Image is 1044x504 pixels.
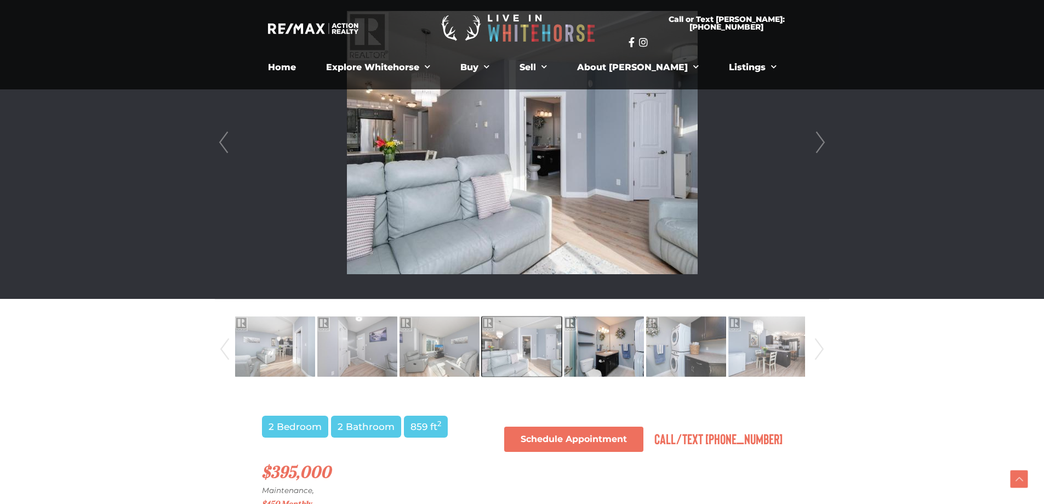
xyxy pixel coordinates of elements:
[400,315,480,378] img: Property-28931125-Photo-7.jpg
[216,312,233,387] a: Prev
[642,15,812,31] span: Call or Text [PERSON_NAME]: [PHONE_NUMBER]
[437,420,441,428] sup: 2
[482,315,562,378] img: Property-28931125-Photo-8.jpg
[235,315,315,378] img: Property-28931125-Photo-5.jpg
[262,484,783,497] p: Maintenance,
[260,56,304,78] a: Home
[564,315,644,378] img: Property-28931125-Photo-9.jpg
[452,56,498,78] a: Buy
[504,427,643,452] a: Schedule Appointment
[221,56,824,78] nav: Menu
[728,315,808,378] img: Property-28931125-Photo-11.jpg
[521,435,627,444] span: Schedule Appointment
[654,430,783,447] span: Call/Text [PHONE_NUMBER]
[511,56,555,78] a: Sell
[646,315,726,378] img: Property-28931125-Photo-10.jpg
[404,416,448,438] span: 859 ft
[347,11,698,274] img: 104-12 Pintail Place, Whitehorse, Yukon Y1A 0J7 - Photo 8 - 16852
[317,315,397,378] img: Property-28931125-Photo-6.jpg
[318,56,438,78] a: Explore Whitehorse
[331,416,401,438] span: 2 Bathroom
[569,56,707,78] a: About [PERSON_NAME]
[721,56,785,78] a: Listings
[262,416,328,438] span: 2 Bedroom
[811,312,828,387] a: Next
[629,9,825,37] a: Call or Text [PERSON_NAME]: [PHONE_NUMBER]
